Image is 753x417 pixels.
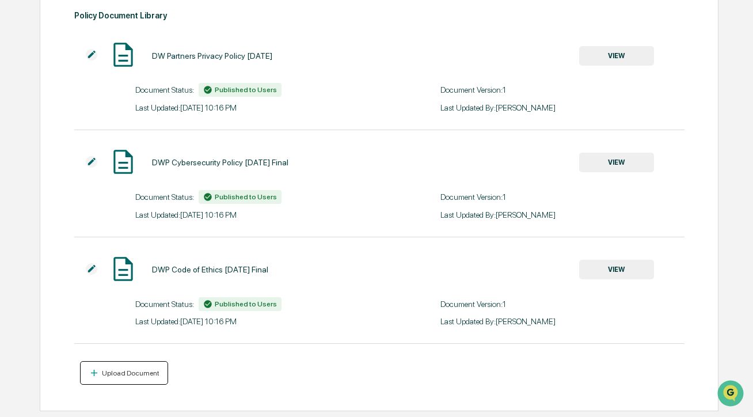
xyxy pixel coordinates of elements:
[716,379,747,410] iframe: Open customer support
[135,103,379,112] div: Last Updated: [DATE] 10:16 PM
[23,167,73,179] span: Data Lookup
[152,51,272,60] div: DW Partners Privacy Policy [DATE]
[579,260,654,279] button: VIEW
[86,49,97,60] img: Additional Document Icon
[440,300,684,309] div: Document Version: 1
[440,210,684,219] div: Last Updated By: [PERSON_NAME]
[95,145,143,157] span: Attestations
[135,297,379,311] div: Document Status:
[135,210,379,219] div: Last Updated: [DATE] 10:16 PM
[100,369,159,377] div: Upload Document
[135,190,379,204] div: Document Status:
[440,85,684,94] div: Document Version: 1
[109,147,138,176] img: Document Icon
[79,141,147,161] a: 🗄️Attestations
[152,158,288,167] div: DWP Cybersecurity Policy [DATE] Final
[83,146,93,156] div: 🗄️
[109,40,138,69] img: Document Icon
[440,103,684,112] div: Last Updated By: [PERSON_NAME]
[135,317,379,326] div: Last Updated: [DATE] 10:16 PM
[7,162,77,183] a: 🔎Data Lookup
[12,88,32,109] img: 1746055101610-c473b297-6a78-478c-a979-82029cc54cd1
[440,317,684,326] div: Last Updated By: [PERSON_NAME]
[7,141,79,161] a: 🖐️Preclearance
[135,83,379,97] div: Document Status:
[80,361,168,385] button: Upload Document
[152,265,268,274] div: DWP Code of Ethics [DATE] Final
[215,86,277,94] span: Published to Users
[215,300,277,308] span: Published to Users
[81,195,139,204] a: Powered byPylon
[23,145,74,157] span: Preclearance
[196,92,210,105] button: Start new chat
[215,193,277,201] span: Published to Users
[86,263,97,275] img: Additional Document Icon
[440,192,684,202] div: Document Version: 1
[109,255,138,283] img: Document Icon
[74,8,684,23] div: Policy Document Library
[39,100,150,109] div: We're offline, we'll be back soon
[86,156,97,168] img: Additional Document Icon
[579,153,654,172] button: VIEW
[12,146,21,156] div: 🖐️
[579,46,654,66] button: VIEW
[115,195,139,204] span: Pylon
[39,88,189,100] div: Start new chat
[12,168,21,177] div: 🔎
[12,24,210,43] p: How can we help?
